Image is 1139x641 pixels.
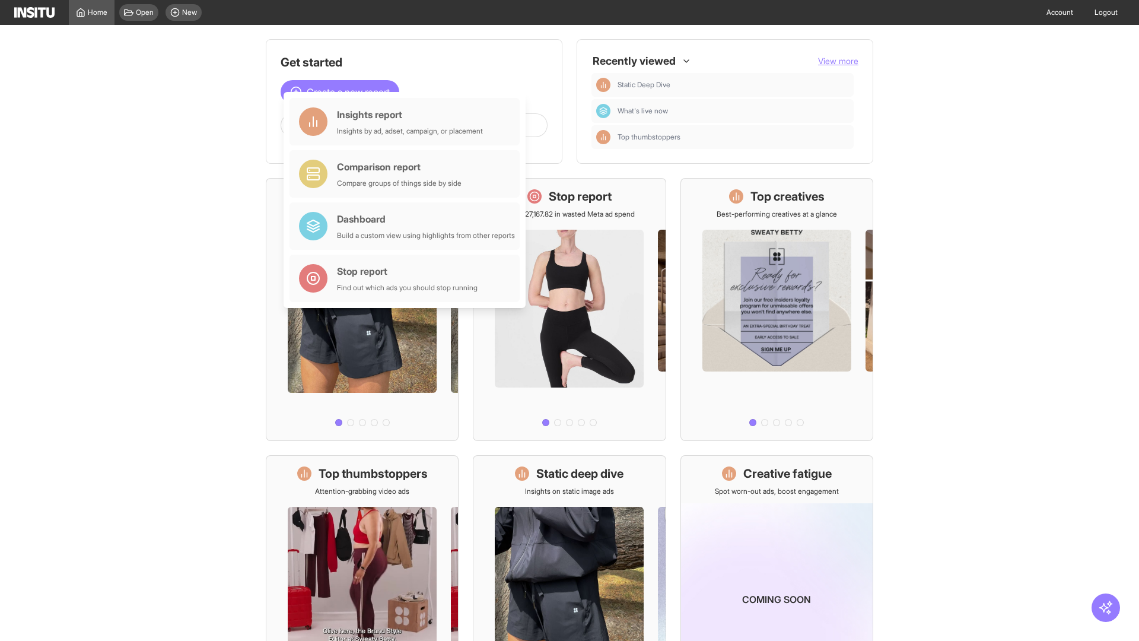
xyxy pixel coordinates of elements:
span: Create a new report [307,85,390,99]
div: Compare groups of things side by side [337,179,462,188]
span: Static Deep Dive [618,80,849,90]
img: Logo [14,7,55,18]
p: Insights on static image ads [525,487,614,496]
a: Top creativesBest-performing creatives at a glance [680,178,873,441]
a: Stop reportSave £27,167.82 in wasted Meta ad spend [473,178,666,441]
p: Attention-grabbing video ads [315,487,409,496]
h1: Static deep dive [536,465,623,482]
span: Top thumbstoppers [618,132,680,142]
div: Insights [596,130,610,144]
div: Dashboard [596,104,610,118]
button: View more [818,55,858,67]
span: View more [818,56,858,66]
p: Best-performing creatives at a glance [717,210,837,219]
div: Insights by ad, adset, campaign, or placement [337,126,483,136]
div: Insights [596,78,610,92]
span: New [182,8,197,17]
h1: Get started [281,54,548,71]
span: Top thumbstoppers [618,132,849,142]
span: What's live now [618,106,668,116]
a: What's live nowSee all active ads instantly [266,178,459,441]
div: Find out which ads you should stop running [337,283,478,293]
div: Dashboard [337,212,515,226]
span: Static Deep Dive [618,80,670,90]
button: Create a new report [281,80,399,104]
span: Home [88,8,107,17]
div: Comparison report [337,160,462,174]
h1: Top creatives [750,188,825,205]
h1: Stop report [549,188,612,205]
div: Stop report [337,264,478,278]
div: Insights report [337,107,483,122]
p: Save £27,167.82 in wasted Meta ad spend [504,210,635,219]
div: Build a custom view using highlights from other reports [337,231,515,240]
span: What's live now [618,106,849,116]
h1: Top thumbstoppers [319,465,428,482]
span: Open [136,8,154,17]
